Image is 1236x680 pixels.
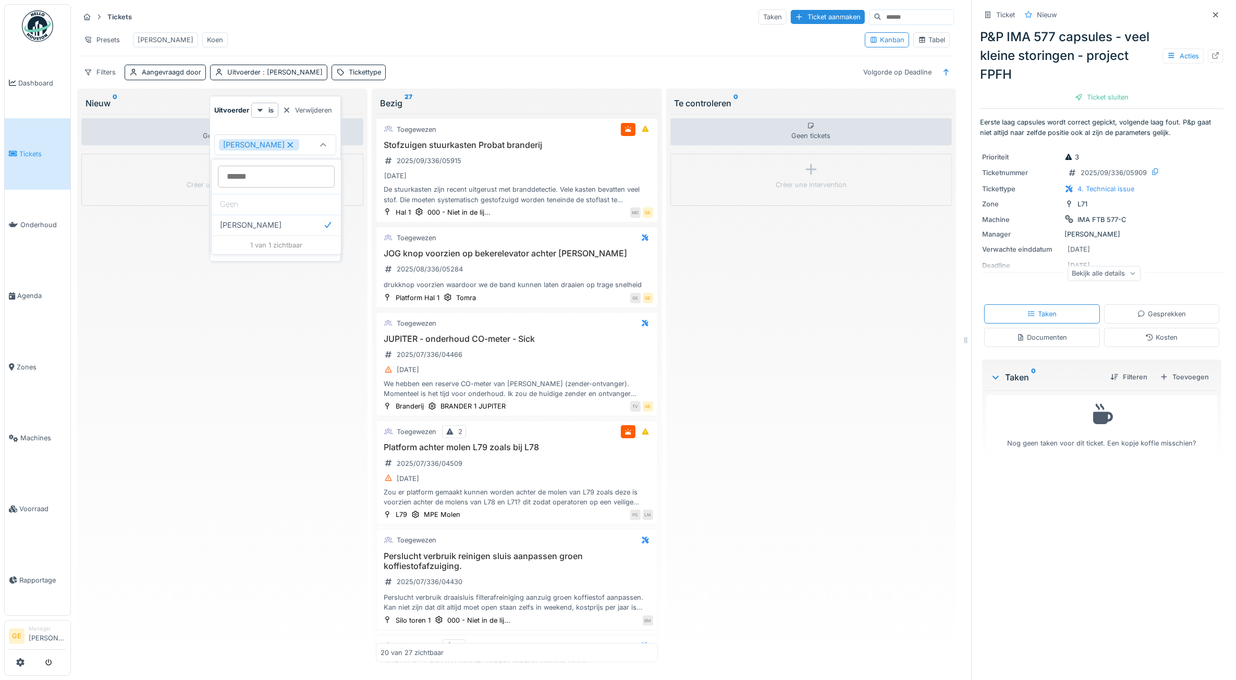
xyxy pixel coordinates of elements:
div: Nog geen taken voor dit ticket. Een kopje koffie misschien? [993,400,1210,448]
h3: Platform achter molen L79 zoals bij L78 [381,442,653,452]
div: 2025/07/336/04430 [397,577,462,587]
div: [DATE] [384,171,407,181]
img: Badge_color-CXgf-gQk.svg [22,10,53,42]
div: 2 [458,427,462,437]
div: Manager [982,229,1060,239]
div: Zone [982,199,1060,209]
div: GE [643,293,653,303]
div: Uitvoerder [227,67,323,77]
div: MD [630,207,641,218]
div: Perslucht verbruik draaisluis filterafreiniging aanzuig groen koffiestof aanpassen. Kan niet zijn... [381,592,653,612]
div: 000 - Niet in de lij... [447,615,510,625]
div: Documenten [1017,332,1067,342]
span: Rapportage [19,575,66,585]
div: Tickettype [982,184,1060,194]
h3: JUPITER - onderhoud CO-meter - Sick [381,334,653,344]
div: 3 [1064,152,1079,162]
div: Manager [29,625,66,633]
div: Voorwaarde toevoegen [242,155,336,169]
span: Agenda [17,291,66,301]
h3: Perslucht verbruik reinigen sluis aanpassen groen koffiestofafzuiging. [381,551,653,571]
div: Acties [1162,48,1204,64]
div: Créer une intervention [776,180,847,190]
div: Toegewezen [397,427,436,437]
div: 2025/09/336/05909 [1081,168,1147,178]
div: [PERSON_NAME] [982,229,1221,239]
div: Koen [207,35,223,45]
div: Ticket [996,10,1015,20]
strong: Tickets [103,12,136,22]
h3: Stofzuigen stuurkasten Probat branderij [381,140,653,150]
div: Kanban [870,35,904,45]
div: IMA FTB 577-C [1078,215,1126,225]
span: Voorraad [19,504,66,514]
div: 2025/08/336/05284 [397,264,463,274]
div: Filteren [1106,370,1152,384]
span: : [PERSON_NAME] [261,68,323,76]
div: 2025/07/336/04509 [397,459,462,468]
div: Ticketnummer [982,168,1060,178]
div: Branderij [396,401,424,411]
div: BM [643,615,653,626]
div: Verwachte einddatum [982,244,1060,254]
div: Machine [982,215,1060,225]
div: Zou er platform gemaakt kunnen worden achter de molen van L79 zoals deze is voorzien achter de mo... [381,487,653,507]
sup: 0 [734,97,739,109]
div: Silo toren 1 [396,615,431,625]
div: Aangevraagd door [142,67,201,77]
div: Toegewezen [397,535,436,545]
div: Ticket aanmaken [791,10,865,24]
div: Kosten [1145,332,1178,342]
div: Hal 1 [396,207,411,217]
div: [PERSON_NAME] [138,35,193,45]
div: Toegewezen [397,318,436,328]
div: Geen [212,194,341,215]
div: TV [630,401,641,412]
sup: 27 [405,97,412,109]
div: De stuurkasten zijn recent uitgerust met branddetectie. Vele kasten bevatten veel stof. Die moete... [381,184,653,204]
div: L79 [396,510,407,520]
div: 20 van 27 zichtbaar [381,648,444,658]
div: Toegewezen [397,641,436,651]
div: 4. Technical issue [1078,184,1134,194]
span: Dashboard [18,78,66,88]
strong: is [268,105,274,115]
div: Verwijderen [278,103,336,117]
li: [PERSON_NAME] [29,625,66,647]
div: 2025/07/336/04466 [397,350,462,360]
span: Machines [20,433,66,443]
div: Taken [758,9,787,24]
div: Nieuw [85,97,359,109]
div: Toegewezen [397,233,436,243]
div: BRANDER 1 JUPITER [440,401,506,411]
div: Prioriteit [982,152,1060,162]
div: Ticket sluiten [1071,90,1133,104]
div: Toegewezen [397,125,436,134]
div: [PERSON_NAME] [219,139,299,151]
li: GE [9,628,25,644]
h3: JOG knop voorzien op bekerelevator achter [PERSON_NAME] [381,249,653,258]
div: [DATE] [1068,244,1090,254]
div: GE [643,401,653,412]
sup: 0 [113,97,117,109]
div: Platform Hal 1 [396,293,439,303]
span: Onderhoud [20,220,66,230]
div: Bezig [380,97,654,109]
div: 2 [458,641,462,651]
span: Zones [17,362,66,372]
div: Te controleren [675,97,948,109]
div: Geen tickets [670,118,952,145]
div: 2025/09/336/05915 [397,156,461,166]
div: GE [643,207,653,218]
div: L71 [1078,199,1087,209]
div: Volgorde op Deadline [859,65,936,80]
span: [PERSON_NAME] [220,219,282,231]
div: Bekijk alle details [1068,266,1141,281]
div: Tabel [918,35,945,45]
div: drukknop voorzien waardoor we de band kunnen laten draaien op trage snelheid [381,280,653,290]
div: MPE Molen [424,510,460,520]
div: Geen tickets [81,118,363,145]
div: Tomra [456,293,476,303]
div: 1 van 1 zichtbaar [212,236,341,254]
div: Créer une intervention [187,180,258,190]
